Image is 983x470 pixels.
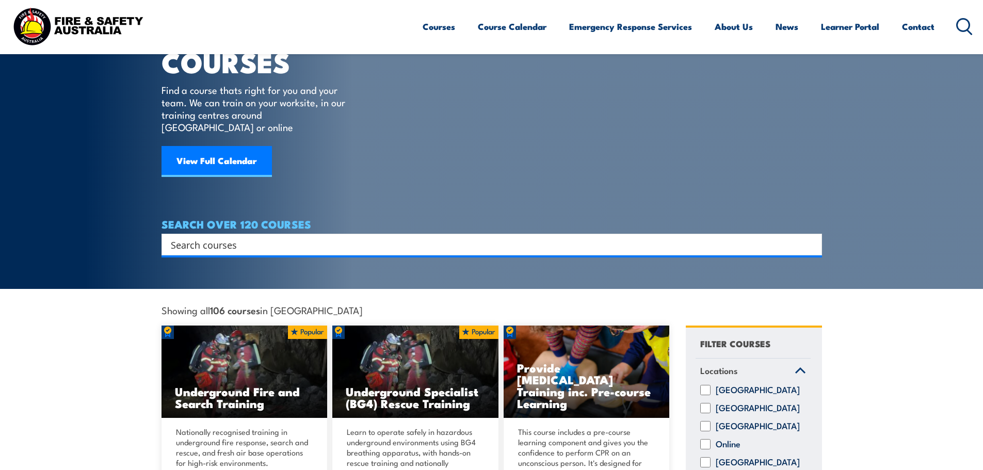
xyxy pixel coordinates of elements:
h3: Underground Specialist (BG4) Rescue Training [346,385,485,409]
h4: FILTER COURSES [700,336,770,350]
label: [GEOGRAPHIC_DATA] [716,421,800,431]
strong: 106 courses [210,303,260,317]
a: Courses [423,13,455,40]
label: [GEOGRAPHIC_DATA] [716,457,800,467]
img: Low Voltage Rescue and Provide CPR [504,326,670,418]
a: Underground Specialist (BG4) Rescue Training [332,326,498,418]
h1: COURSES [162,50,360,74]
a: Emergency Response Services [569,13,692,40]
a: Course Calendar [478,13,546,40]
span: Showing all in [GEOGRAPHIC_DATA] [162,304,363,315]
img: Underground mine rescue [332,326,498,418]
label: [GEOGRAPHIC_DATA] [716,385,800,395]
h3: Provide [MEDICAL_DATA] Training inc. Pre-course Learning [517,362,656,409]
p: Find a course thats right for you and your team. We can train on your worksite, in our training c... [162,84,350,133]
a: Contact [902,13,934,40]
a: Learner Portal [821,13,879,40]
p: Nationally recognised training in underground fire response, search and rescue, and fresh air bas... [176,427,310,468]
label: [GEOGRAPHIC_DATA] [716,403,800,413]
form: Search form [173,237,801,252]
a: Provide [MEDICAL_DATA] Training inc. Pre-course Learning [504,326,670,418]
label: Online [716,439,740,449]
a: About Us [715,13,753,40]
span: Locations [700,364,738,378]
a: News [776,13,798,40]
a: View Full Calendar [162,146,272,177]
h4: SEARCH OVER 120 COURSES [162,218,822,230]
a: Locations [696,359,811,385]
input: Search input [171,237,799,252]
button: Search magnifier button [804,237,818,252]
img: Underground mine rescue [162,326,328,418]
h3: Underground Fire and Search Training [175,385,314,409]
a: Underground Fire and Search Training [162,326,328,418]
